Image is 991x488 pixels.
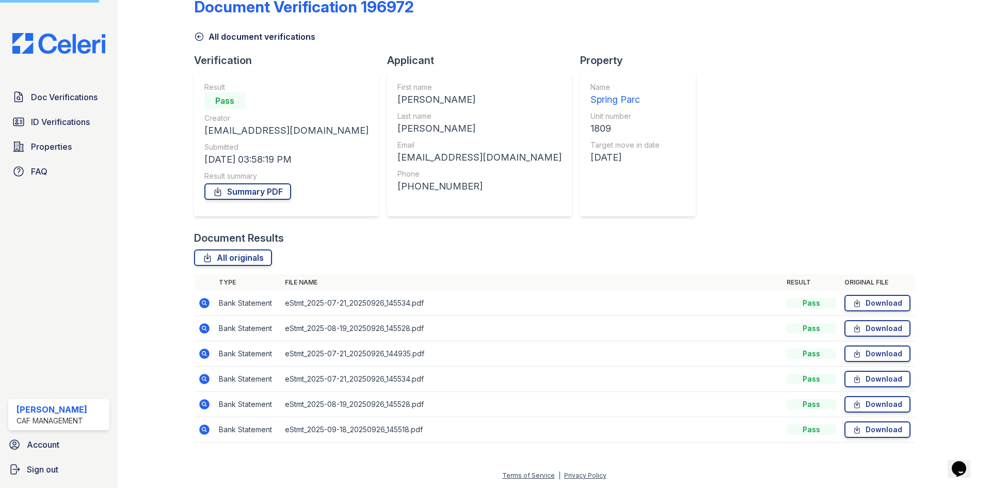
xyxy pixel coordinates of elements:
div: Pass [787,399,836,410]
a: All document verifications [194,30,315,43]
th: Result [782,274,840,291]
div: [PERSON_NAME] [397,121,562,136]
a: Account [4,434,114,455]
div: Document Results [194,231,284,245]
div: Pass [787,424,836,435]
div: Name [590,82,660,92]
span: Sign out [27,463,58,476]
a: Download [844,345,910,362]
iframe: chat widget [948,447,981,478]
td: eStmt_2025-08-19_20250926_145528.pdf [281,392,782,417]
div: | [558,471,561,479]
span: Doc Verifications [31,91,98,103]
div: Pass [787,349,836,359]
div: Last name [397,111,562,121]
div: [PERSON_NAME] [17,403,87,416]
div: Submitted [204,142,369,152]
div: [EMAIL_ADDRESS][DOMAIN_NAME] [204,123,369,138]
div: 1809 [590,121,660,136]
td: Bank Statement [215,291,281,316]
div: Pass [204,92,246,109]
div: CAF Management [17,416,87,426]
div: Spring Parc [590,92,660,107]
div: [PHONE_NUMBER] [397,179,562,194]
span: FAQ [31,165,47,178]
div: Target move in date [590,140,660,150]
a: Sign out [4,459,114,480]
div: Result [204,82,369,92]
img: CE_Logo_Blue-a8612792a0a2168367f1c8372b55b34899dd931a85d93a1a3d3e32e68fde9ad4.png [4,33,114,54]
div: Result summary [204,171,369,181]
a: FAQ [8,161,109,182]
div: Applicant [387,53,580,68]
a: Download [844,320,910,337]
a: Download [844,421,910,438]
div: [PERSON_NAME] [397,92,562,107]
th: Original file [840,274,915,291]
a: ID Verifications [8,112,109,132]
div: [DATE] [590,150,660,165]
div: Phone [397,169,562,179]
td: Bank Statement [215,341,281,367]
div: Pass [787,323,836,334]
div: Email [397,140,562,150]
td: eStmt_2025-07-21_20250926_144935.pdf [281,341,782,367]
a: Download [844,396,910,413]
span: Properties [31,140,72,153]
span: Account [27,438,59,451]
th: Type [215,274,281,291]
div: First name [397,82,562,92]
a: Summary PDF [204,183,291,200]
div: [DATE] 03:58:19 PM [204,152,369,167]
a: Privacy Policy [564,471,606,479]
a: Download [844,295,910,311]
td: eStmt_2025-07-21_20250926_145534.pdf [281,291,782,316]
div: Property [580,53,704,68]
div: Creator [204,113,369,123]
a: Name Spring Parc [590,82,660,107]
div: Verification [194,53,387,68]
div: [EMAIL_ADDRESS][DOMAIN_NAME] [397,150,562,165]
div: Pass [787,374,836,384]
a: Doc Verifications [8,87,109,107]
a: Terms of Service [502,471,555,479]
td: Bank Statement [215,392,281,417]
div: Unit number [590,111,660,121]
td: eStmt_2025-09-18_20250926_145518.pdf [281,417,782,443]
a: Download [844,371,910,387]
td: Bank Statement [215,316,281,341]
td: Bank Statement [215,367,281,392]
div: Pass [787,298,836,308]
a: Properties [8,136,109,157]
td: eStmt_2025-07-21_20250926_145534.pdf [281,367,782,392]
th: File name [281,274,782,291]
td: Bank Statement [215,417,281,443]
span: ID Verifications [31,116,90,128]
td: eStmt_2025-08-19_20250926_145528.pdf [281,316,782,341]
a: All originals [194,249,272,266]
